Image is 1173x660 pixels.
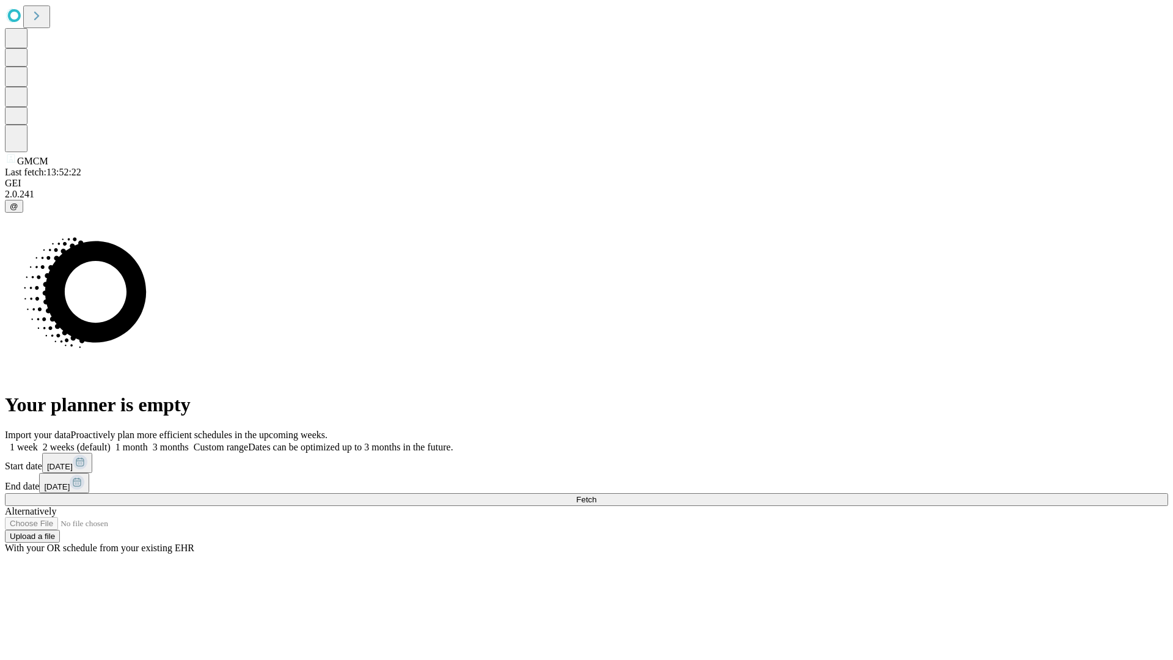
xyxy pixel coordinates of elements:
[5,189,1168,200] div: 2.0.241
[5,530,60,543] button: Upload a file
[194,442,248,452] span: Custom range
[5,543,194,553] span: With your OR schedule from your existing EHR
[248,442,453,452] span: Dates can be optimized up to 3 months in the future.
[44,482,70,491] span: [DATE]
[43,442,111,452] span: 2 weeks (default)
[10,442,38,452] span: 1 week
[17,156,48,166] span: GMCM
[576,495,596,504] span: Fetch
[47,462,73,471] span: [DATE]
[5,473,1168,493] div: End date
[5,200,23,213] button: @
[153,442,189,452] span: 3 months
[42,453,92,473] button: [DATE]
[5,506,56,516] span: Alternatively
[5,178,1168,189] div: GEI
[5,430,71,440] span: Import your data
[39,473,89,493] button: [DATE]
[5,453,1168,473] div: Start date
[5,394,1168,416] h1: Your planner is empty
[5,493,1168,506] button: Fetch
[115,442,148,452] span: 1 month
[71,430,327,440] span: Proactively plan more efficient schedules in the upcoming weeks.
[5,167,81,177] span: Last fetch: 13:52:22
[10,202,18,211] span: @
